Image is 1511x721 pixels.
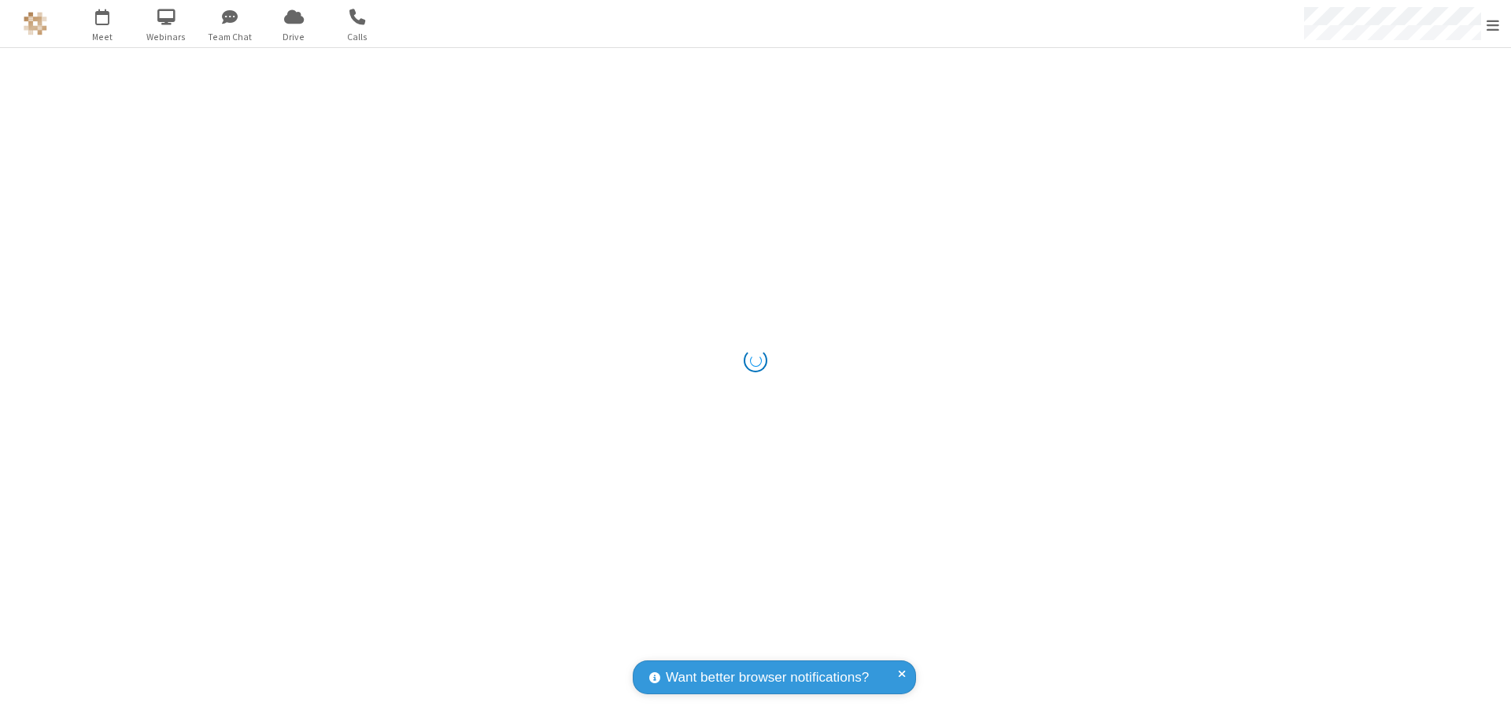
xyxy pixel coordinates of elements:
[73,30,132,44] span: Meet
[264,30,323,44] span: Drive
[666,667,869,688] span: Want better browser notifications?
[24,12,47,35] img: QA Selenium DO NOT DELETE OR CHANGE
[201,30,260,44] span: Team Chat
[328,30,387,44] span: Calls
[137,30,196,44] span: Webinars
